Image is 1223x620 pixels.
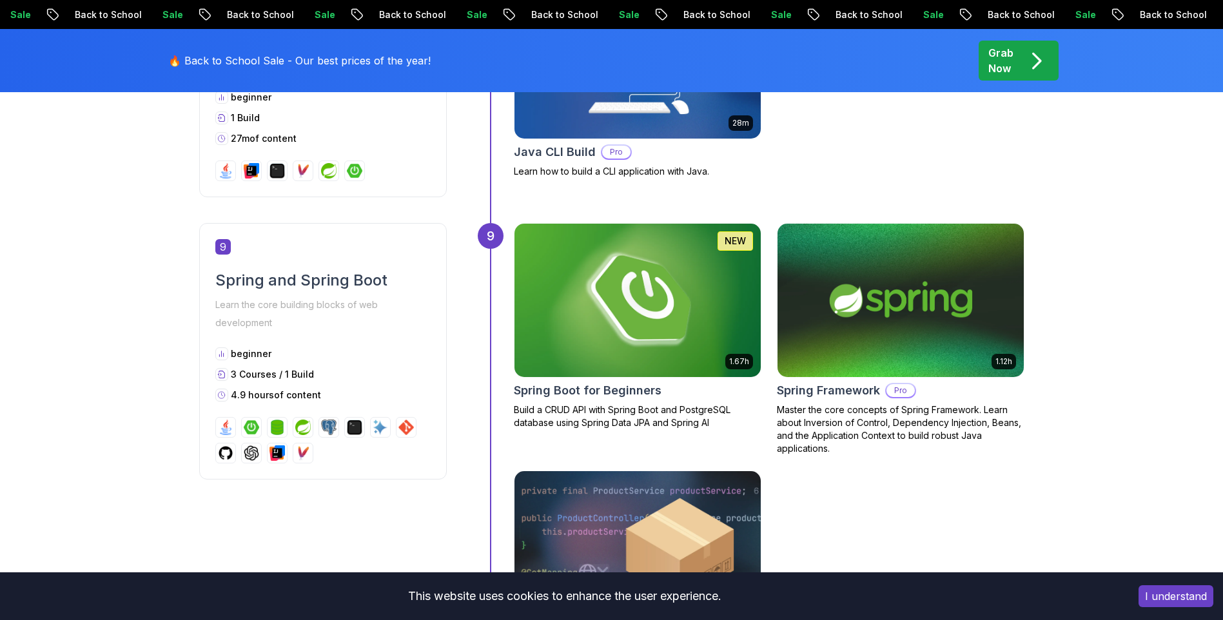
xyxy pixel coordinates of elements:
[144,8,185,21] p: Sale
[244,420,259,435] img: spring-boot logo
[218,445,233,461] img: github logo
[244,445,259,461] img: chatgpt logo
[752,8,794,21] p: Sale
[215,239,231,255] span: 9
[244,163,259,179] img: intellij logo
[725,235,746,247] p: NEW
[231,369,277,380] span: 3 Courses
[777,223,1024,455] a: Spring Framework card1.12hSpring FrameworkProMaster the core concepts of Spring Framework. Learn ...
[778,224,1024,377] img: Spring Framework card
[988,45,1013,76] p: Grab Now
[1057,8,1098,21] p: Sale
[295,420,311,435] img: spring logo
[218,163,233,179] img: java logo
[732,118,749,128] p: 28m
[231,112,260,123] span: 1 Build
[969,8,1057,21] p: Back to School
[168,53,431,68] p: 🔥 Back to School Sale - Our best prices of the year!
[347,163,362,179] img: spring-boot logo
[514,143,596,161] h2: Java CLI Build
[279,369,314,380] span: / 1 Build
[886,384,915,397] p: Pro
[1139,585,1213,607] button: Accept cookies
[478,223,504,249] div: 9
[905,8,946,21] p: Sale
[231,91,271,104] p: beginner
[269,420,285,435] img: spring-data-jpa logo
[995,356,1012,367] p: 1.12h
[514,223,761,429] a: Spring Boot for Beginners card1.67hNEWSpring Boot for BeginnersBuild a CRUD API with Spring Boot ...
[514,382,661,400] h2: Spring Boot for Beginners
[321,420,337,435] img: postgres logo
[218,420,233,435] img: java logo
[231,389,321,402] p: 4.9 hours of content
[777,382,880,400] h2: Spring Framework
[777,403,1024,455] p: Master the core concepts of Spring Framework. Learn about Inversion of Control, Dependency Inject...
[296,8,337,21] p: Sale
[295,163,311,179] img: maven logo
[600,8,641,21] p: Sale
[729,356,749,367] p: 1.67h
[215,270,431,291] h2: Spring and Spring Boot
[508,220,767,381] img: Spring Boot for Beginners card
[10,582,1119,610] div: This website uses cookies to enhance the user experience.
[360,8,448,21] p: Back to School
[269,445,285,461] img: intellij logo
[208,8,296,21] p: Back to School
[1121,8,1209,21] p: Back to School
[448,8,489,21] p: Sale
[295,445,311,461] img: maven logo
[231,347,271,360] p: beginner
[269,163,285,179] img: terminal logo
[215,296,431,332] p: Learn the core building blocks of web development
[514,403,761,429] p: Build a CRUD API with Spring Boot and PostgreSQL database using Spring Data JPA and Spring AI
[817,8,905,21] p: Back to School
[56,8,144,21] p: Back to School
[373,420,388,435] img: ai logo
[398,420,414,435] img: git logo
[321,163,337,179] img: spring logo
[347,420,362,435] img: terminal logo
[513,8,600,21] p: Back to School
[665,8,752,21] p: Back to School
[514,165,761,178] p: Learn how to build a CLI application with Java.
[231,132,297,145] p: 27m of content
[602,146,631,159] p: Pro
